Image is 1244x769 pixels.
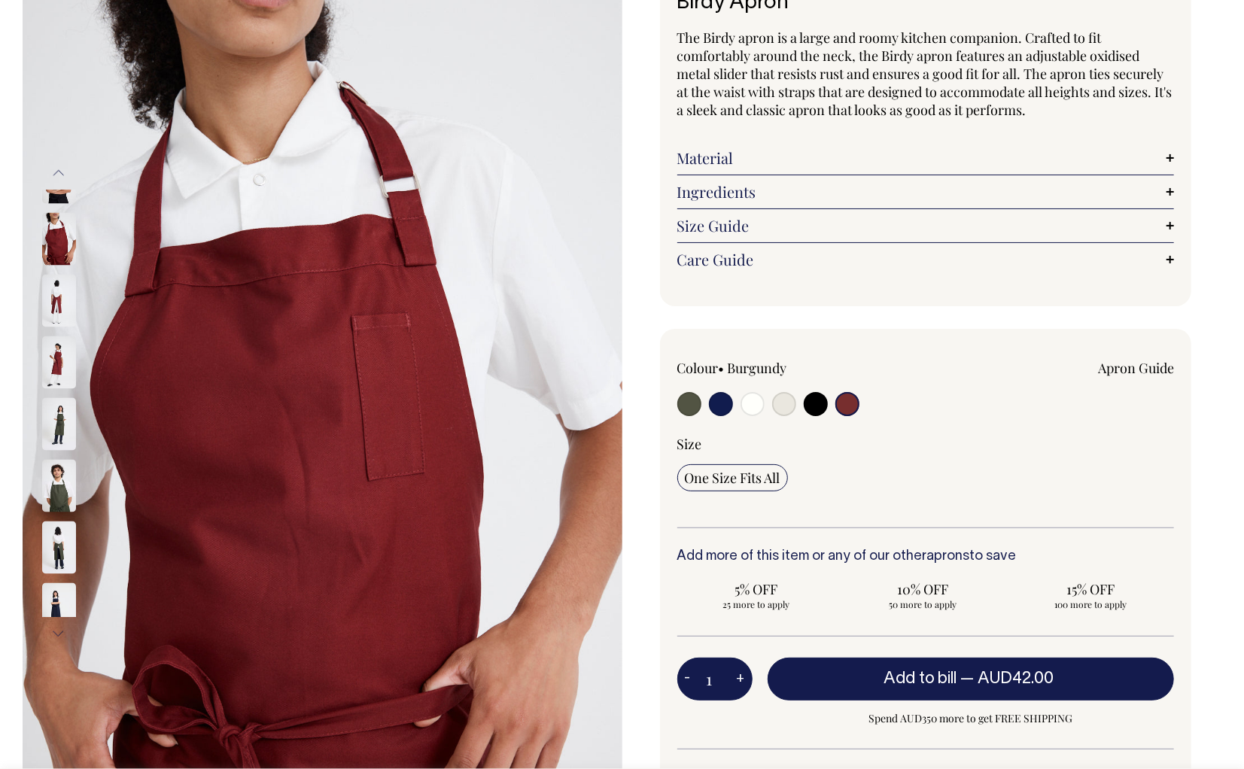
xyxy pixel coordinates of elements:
[677,183,1175,201] a: Ingredients
[685,598,828,610] span: 25 more to apply
[677,664,698,695] button: -
[844,576,1002,615] input: 10% OFF 50 more to apply
[685,469,780,487] span: One Size Fits All
[677,149,1175,167] a: Material
[677,549,1175,564] h6: Add more of this item or any of our other to save
[42,274,76,327] img: burgundy
[685,580,828,598] span: 5% OFF
[42,397,76,450] img: olive
[42,336,76,388] img: Birdy Apron
[1011,576,1169,615] input: 15% OFF 100 more to apply
[42,582,76,635] img: dark-navy
[768,710,1175,728] span: Spend AUD350 more to get FREE SHIPPING
[47,157,70,190] button: Previous
[42,521,76,573] img: olive
[768,658,1175,700] button: Add to bill —AUD42.00
[852,598,995,610] span: 50 more to apply
[677,359,876,377] div: Colour
[677,464,788,491] input: One Size Fits All
[1019,598,1162,610] span: 100 more to apply
[719,359,725,377] span: •
[852,580,995,598] span: 10% OFF
[729,664,753,695] button: +
[42,212,76,265] img: burgundy
[677,251,1175,269] a: Care Guide
[978,671,1054,686] span: AUD42.00
[961,671,1058,686] span: —
[927,550,970,563] a: aprons
[884,671,957,686] span: Add to bill
[677,29,1173,119] span: The Birdy apron is a large and roomy kitchen companion. Crafted to fit comfortably around the nec...
[1019,580,1162,598] span: 15% OFF
[677,576,835,615] input: 5% OFF 25 more to apply
[42,459,76,512] img: olive
[677,435,1175,453] div: Size
[47,617,70,651] button: Next
[1098,359,1174,377] a: Apron Guide
[677,217,1175,235] a: Size Guide
[728,359,787,377] label: Burgundy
